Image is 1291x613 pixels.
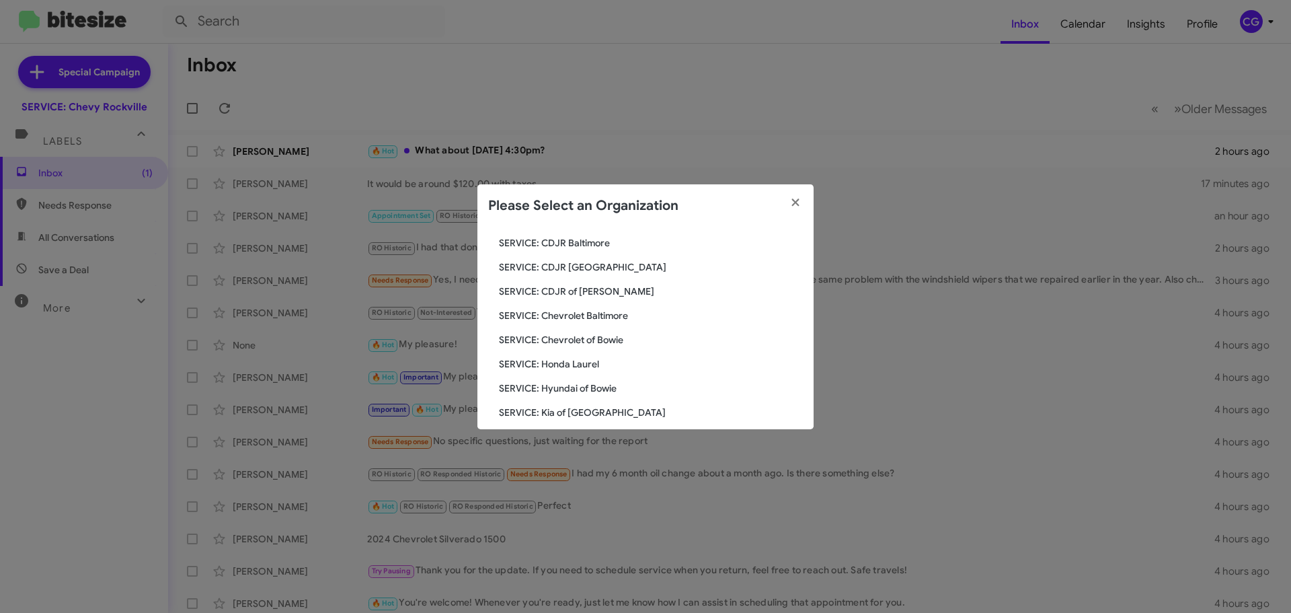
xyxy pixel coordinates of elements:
[499,357,803,371] span: SERVICE: Honda Laurel
[488,195,678,217] h2: Please Select an Organization
[499,285,803,298] span: SERVICE: CDJR of [PERSON_NAME]
[499,236,803,250] span: SERVICE: CDJR Baltimore
[499,309,803,322] span: SERVICE: Chevrolet Baltimore
[499,382,803,395] span: SERVICE: Hyundai of Bowie
[499,406,803,419] span: SERVICE: Kia of [GEOGRAPHIC_DATA]
[499,333,803,347] span: SERVICE: Chevrolet of Bowie
[499,260,803,274] span: SERVICE: CDJR [GEOGRAPHIC_DATA]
